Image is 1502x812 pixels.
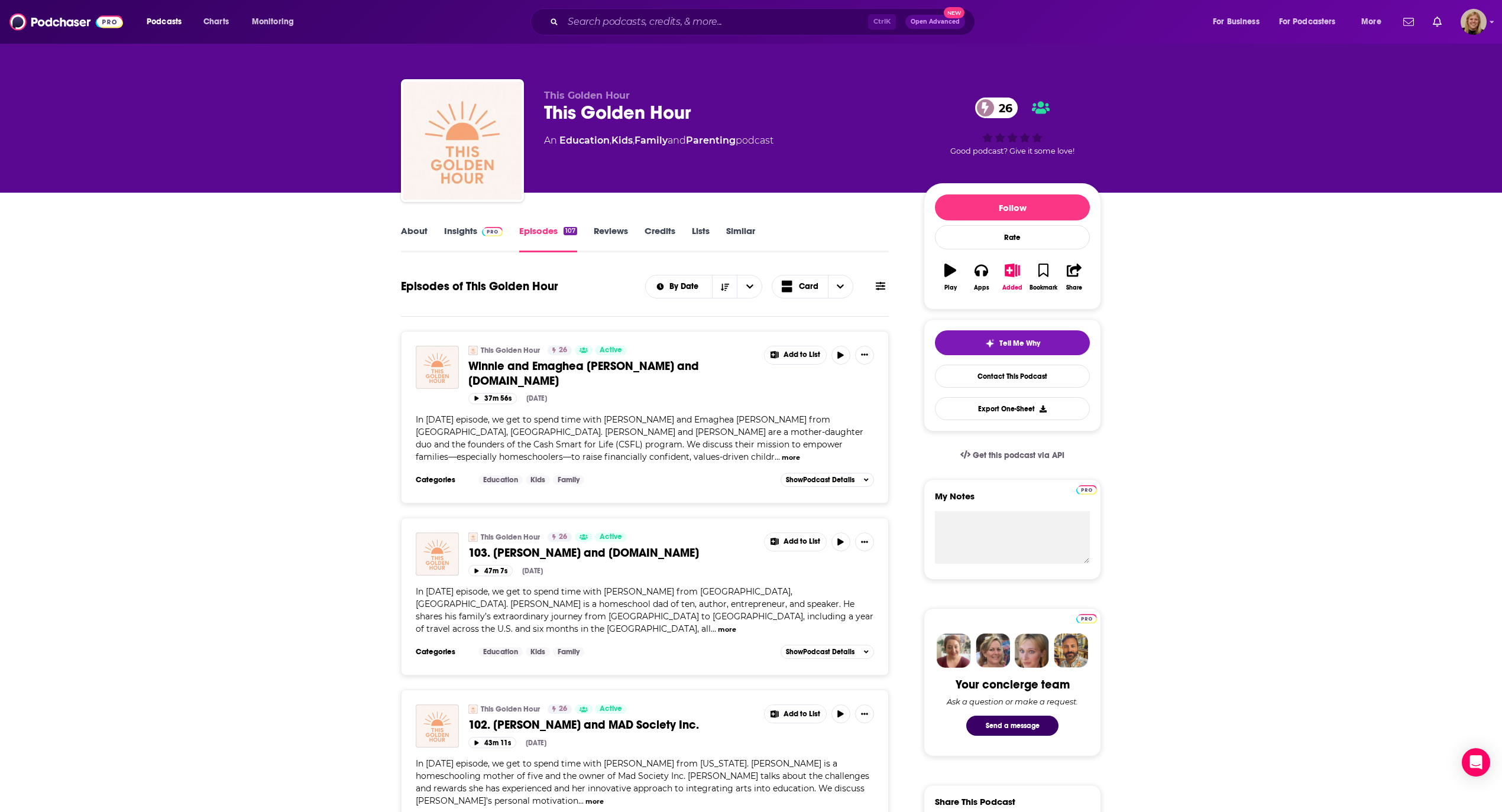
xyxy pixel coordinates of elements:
[594,225,628,252] a: Reviews
[416,475,469,485] h3: Categories
[911,19,960,25] span: Open Advanced
[645,225,675,252] a: Credits
[610,135,611,146] span: ,
[786,648,854,656] span: Show Podcast Details
[444,225,503,252] a: InsightsPodchaser Pro
[924,90,1101,163] div: 26Good podcast? Give it some love!
[416,586,873,634] span: In [DATE] episode, we get to spend time with [PERSON_NAME] from [GEOGRAPHIC_DATA], [GEOGRAPHIC_DA...
[975,98,1018,118] a: 26
[966,716,1058,736] button: Send a message
[196,12,236,31] a: Charts
[478,475,523,485] a: Education
[935,194,1090,220] button: Follow
[519,225,577,252] a: Episodes107
[711,623,716,634] span: ...
[526,475,550,485] a: Kids
[478,647,523,657] a: Education
[468,545,699,560] span: 103. [PERSON_NAME] and [DOMAIN_NAME]
[1076,614,1097,623] img: Podchaser Pro
[468,359,699,388] span: Winnie and Emaghea [PERSON_NAME] and [DOMAIN_NAME]
[944,284,957,291] div: Play
[203,14,229,30] span: Charts
[782,453,800,463] button: more
[564,227,577,235] div: 107
[553,647,584,657] a: Family
[786,476,854,484] span: Show Podcast Details
[669,282,703,291] span: By Date
[668,135,686,146] span: and
[468,359,756,388] a: Winnie and Emaghea [PERSON_NAME] and [DOMAIN_NAME]
[772,275,853,298] button: Choose View
[468,545,756,560] a: 103. [PERSON_NAME] and [DOMAIN_NAME]
[1002,284,1022,291] div: Added
[1461,9,1487,35] span: Logged in as avansolkema
[416,647,469,657] h3: Categories
[1028,256,1058,298] button: Bookmark
[645,275,763,298] h2: Choose List sort
[9,11,123,33] img: Podchaser - Follow, Share and Rate Podcasts
[781,473,874,487] button: ShowPodcast Details
[468,346,478,355] a: This Golden Hour
[784,710,820,719] span: Add to List
[726,225,755,252] a: Similar
[1076,485,1097,495] img: Podchaser Pro
[784,350,820,359] span: Add to List
[956,677,1070,692] div: Your concierge team
[935,491,1090,511] label: My Notes
[147,14,182,30] span: Podcasts
[999,339,1040,348] span: Tell Me Why
[635,135,668,146] a: Family
[482,227,503,236] img: Podchaser Pro
[950,147,1074,155] span: Good podcast? Give it some love!
[935,256,966,298] button: Play
[1353,12,1396,31] button: open menu
[765,533,826,551] button: Show More Button
[1076,612,1097,623] a: Pro website
[468,565,513,576] button: 47m 7s
[1428,12,1446,32] a: Show notifications dropdown
[935,225,1090,249] div: Rate
[765,346,826,364] button: Show More Button
[976,634,1010,668] img: Barbara Profile
[799,282,818,291] span: Card
[974,284,989,291] div: Apps
[1461,9,1487,35] button: Show profile menu
[559,345,567,356] span: 26
[784,537,820,546] span: Add to List
[468,532,478,542] img: This Golden Hour
[1066,284,1082,291] div: Share
[526,739,546,747] div: [DATE]
[416,532,459,576] img: 103. Jason Weening and heydads.ca
[481,346,540,355] a: This Golden Hour
[468,393,517,404] button: 37m 56s
[944,7,965,18] span: New
[1279,14,1336,30] span: For Podcasters
[600,703,622,715] span: Active
[548,532,572,542] a: 26
[966,256,996,298] button: Apps
[937,634,971,668] img: Sydney Profile
[559,703,567,715] span: 26
[252,14,294,30] span: Monitoring
[403,82,522,200] img: This Golden Hour
[935,365,1090,388] a: Contact This Podcast
[544,134,773,148] div: An podcast
[935,397,1090,420] button: Export One-Sheet
[765,705,826,723] button: Show More Button
[1054,634,1088,668] img: Jon Profile
[468,737,516,748] button: 43m 11s
[646,282,713,291] button: open menu
[578,795,584,806] span: ...
[611,135,633,146] a: Kids
[542,8,986,35] div: Search podcasts, credits, & more...
[718,625,736,635] button: more
[468,717,699,732] span: 102. [PERSON_NAME] and MAD Society Inc.
[481,532,540,542] a: This Golden Hour
[595,346,627,355] a: Active
[1015,634,1049,668] img: Jules Profile
[1462,748,1490,777] div: Open Intercom Messenger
